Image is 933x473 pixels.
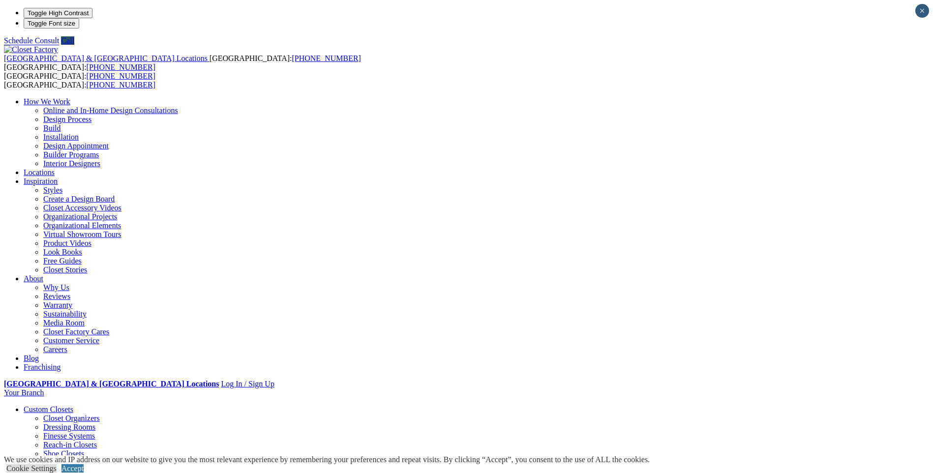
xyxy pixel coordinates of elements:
a: Inspiration [24,177,58,185]
a: Custom Closets [24,405,73,414]
a: Sustainability [43,310,87,318]
a: Finesse Systems [43,432,95,440]
a: Closet Stories [43,266,87,274]
a: Virtual Showroom Tours [43,230,121,238]
span: Toggle Font size [28,20,75,27]
a: Careers [43,345,67,354]
button: Toggle Font size [24,18,79,29]
a: About [24,274,43,283]
a: Interior Designers [43,159,100,168]
a: [GEOGRAPHIC_DATA] & [GEOGRAPHIC_DATA] Locations [4,54,210,62]
a: Reviews [43,292,70,300]
a: Free Guides [43,257,82,265]
a: Media Room [43,319,85,327]
span: Toggle High Contrast [28,9,89,17]
a: Shoe Closets [43,449,84,458]
a: Your Branch [4,388,44,397]
a: Create a Design Board [43,195,115,203]
a: Closet Organizers [43,414,100,422]
a: Product Videos [43,239,91,247]
span: [GEOGRAPHIC_DATA]: [GEOGRAPHIC_DATA]: [4,72,155,89]
a: Builder Programs [43,150,99,159]
span: [GEOGRAPHIC_DATA] & [GEOGRAPHIC_DATA] Locations [4,54,208,62]
a: Closet Accessory Videos [43,204,121,212]
img: Closet Factory [4,45,58,54]
a: Reach-in Closets [43,441,97,449]
a: [GEOGRAPHIC_DATA] & [GEOGRAPHIC_DATA] Locations [4,380,219,388]
a: Call [61,36,74,45]
a: How We Work [24,97,70,106]
a: Design Process [43,115,91,123]
a: Customer Service [43,336,99,345]
a: Warranty [43,301,72,309]
a: Organizational Elements [43,221,121,230]
a: Build [43,124,61,132]
a: [PHONE_NUMBER] [87,63,155,71]
button: Close [915,4,929,18]
a: Dressing Rooms [43,423,95,431]
a: Design Appointment [43,142,109,150]
a: Blog [24,354,39,362]
a: Locations [24,168,55,177]
a: [PHONE_NUMBER] [87,81,155,89]
span: [GEOGRAPHIC_DATA]: [GEOGRAPHIC_DATA]: [4,54,361,71]
a: Franchising [24,363,61,371]
a: Online and In-Home Design Consultations [43,106,178,115]
button: Toggle High Contrast [24,8,92,18]
a: [PHONE_NUMBER] [87,72,155,80]
a: Organizational Projects [43,212,117,221]
a: Why Us [43,283,69,292]
a: Look Books [43,248,82,256]
a: Accept [61,464,84,473]
a: Installation [43,133,79,141]
a: Cookie Settings [6,464,57,473]
a: Log In / Sign Up [221,380,274,388]
div: We use cookies and IP address on our website to give you the most relevant experience by remember... [4,455,650,464]
a: Schedule Consult [4,36,59,45]
a: [PHONE_NUMBER] [292,54,361,62]
a: Closet Factory Cares [43,327,109,336]
a: Styles [43,186,62,194]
